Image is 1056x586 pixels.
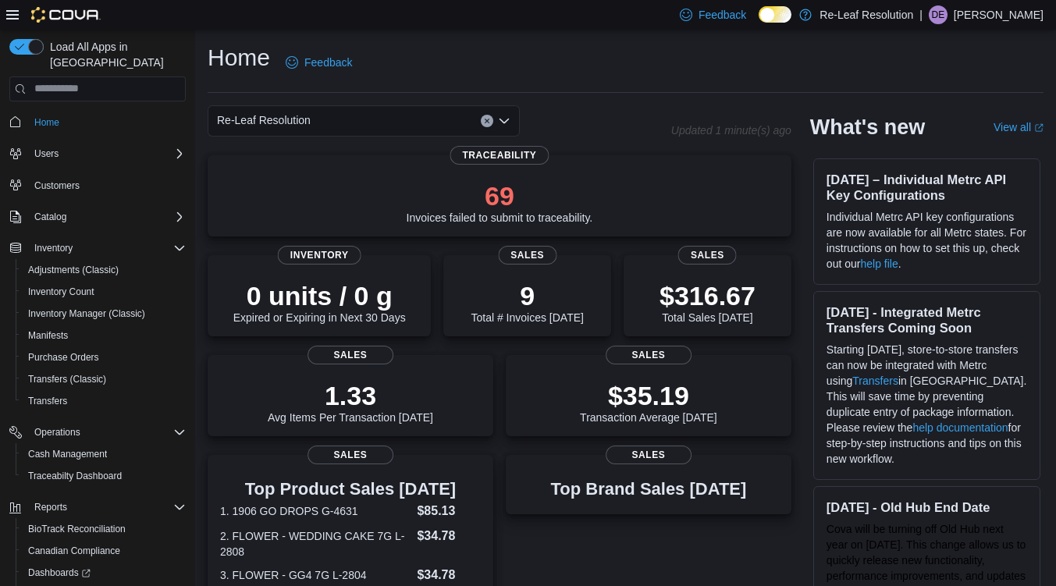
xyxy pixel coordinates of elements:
h3: [DATE] - Old Hub End Date [827,499,1027,515]
div: Expired or Expiring in Next 30 Days [233,280,406,324]
a: Purchase Orders [22,348,105,367]
dt: 1. 1906 GO DROPS G-4631 [220,503,411,519]
span: Catalog [28,208,186,226]
a: Transfers (Classic) [22,370,112,389]
div: Avg Items Per Transaction [DATE] [268,380,433,424]
span: Traceabilty Dashboard [22,467,186,485]
p: Starting [DATE], store-to-store transfers can now be integrated with Metrc using in [GEOGRAPHIC_D... [827,342,1027,467]
button: Traceabilty Dashboard [16,465,192,487]
dd: $34.78 [417,527,480,545]
button: Clear input [481,115,493,127]
span: Traceabilty Dashboard [28,470,122,482]
p: $316.67 [660,280,756,311]
a: help file [860,257,898,270]
span: Sales [606,346,692,364]
span: BioTrack Reconciliation [28,523,126,535]
button: Purchase Orders [16,346,192,368]
a: Dashboards [22,563,97,582]
button: Catalog [28,208,73,226]
dt: 2. FLOWER - WEDDING CAKE 7G L-2808 [220,528,411,559]
a: Dashboards [16,562,192,584]
span: Traceability [450,146,549,165]
div: Transaction Average [DATE] [580,380,717,424]
span: Sales [678,246,737,265]
dd: $34.78 [417,566,480,584]
span: Users [34,147,59,160]
a: Canadian Compliance [22,542,126,560]
button: BioTrack Reconciliation [16,518,192,540]
span: Reports [34,501,67,513]
span: Dashboards [28,566,91,579]
span: Inventory [34,242,73,254]
a: Feedback [279,47,358,78]
a: Transfers [22,392,73,410]
button: Reports [28,498,73,517]
button: Cash Management [16,443,192,465]
span: Operations [28,423,186,442]
dd: $85.13 [417,502,480,520]
span: BioTrack Reconciliation [22,520,186,538]
a: Inventory Count [22,282,101,301]
p: [PERSON_NAME] [954,5,1044,24]
span: DE [932,5,945,24]
span: Inventory [28,239,186,257]
a: Inventory Manager (Classic) [22,304,151,323]
span: Manifests [22,326,186,345]
span: Transfers (Classic) [28,373,106,385]
button: Users [3,143,192,165]
dt: 3. FLOWER - GG4 7G L-2804 [220,567,411,583]
span: Dashboards [22,563,186,582]
button: Inventory [3,237,192,259]
span: Home [34,116,59,129]
a: Customers [28,176,86,195]
button: Inventory Manager (Classic) [16,303,192,325]
h3: [DATE] - Integrated Metrc Transfers Coming Soon [827,304,1027,336]
p: Individual Metrc API key configurations are now available for all Metrc states. For instructions ... [827,209,1027,272]
img: Cova [31,7,101,23]
button: Customers [3,174,192,197]
div: Donna Epperly [929,5,948,24]
button: Catalog [3,206,192,228]
span: Canadian Compliance [22,542,186,560]
a: Home [28,113,66,132]
h3: Top Product Sales [DATE] [220,480,481,499]
span: Inventory [278,246,361,265]
h2: What's new [810,115,925,140]
span: Customers [34,179,80,192]
a: View allExternal link [994,121,1044,133]
span: Re-Leaf Resolution [217,111,311,130]
a: Cash Management [22,445,113,463]
button: Adjustments (Classic) [16,259,192,281]
button: Reports [3,496,192,518]
span: Users [28,144,186,163]
span: Purchase Orders [28,351,99,364]
h1: Home [208,42,270,73]
button: Inventory [28,239,79,257]
button: Canadian Compliance [16,540,192,562]
span: Adjustments (Classic) [22,261,186,279]
p: | [919,5,923,24]
a: Transfers [852,375,898,387]
span: Transfers [28,395,67,407]
span: Feedback [699,7,746,23]
span: Inventory Manager (Classic) [28,307,145,320]
p: 1.33 [268,380,433,411]
button: Manifests [16,325,192,346]
span: Home [28,112,186,132]
span: Manifests [28,329,68,342]
span: Sales [498,246,556,265]
a: help documentation [912,421,1008,434]
button: Open list of options [498,115,510,127]
h3: Top Brand Sales [DATE] [551,480,747,499]
span: Load All Apps in [GEOGRAPHIC_DATA] [44,39,186,70]
button: Transfers [16,390,192,412]
a: Manifests [22,326,74,345]
span: Sales [308,346,393,364]
svg: External link [1034,123,1044,133]
h3: [DATE] – Individual Metrc API Key Configurations [827,172,1027,203]
span: Inventory Count [28,286,94,298]
span: Inventory Count [22,282,186,301]
span: Purchase Orders [22,348,186,367]
span: Customers [28,176,186,195]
